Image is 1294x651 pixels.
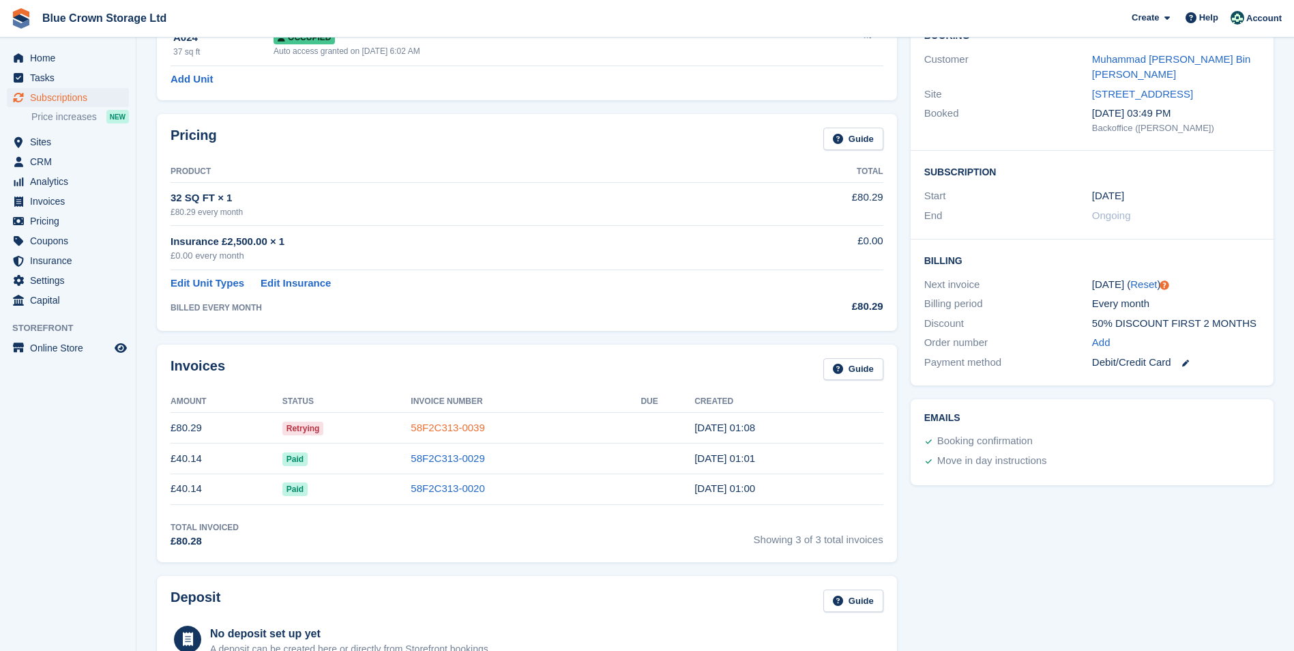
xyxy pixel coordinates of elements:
[767,299,883,315] div: £80.29
[30,88,112,107] span: Subscriptions
[7,271,129,290] a: menu
[30,212,112,231] span: Pricing
[7,172,129,191] a: menu
[31,109,129,124] a: Price increases NEW
[30,192,112,211] span: Invoices
[171,413,282,444] td: £80.29
[282,391,411,413] th: Status
[694,422,755,433] time: 2025-08-28 00:08:08 UTC
[694,482,755,494] time: 2025-06-28 00:00:36 UTC
[113,340,129,356] a: Preview store
[1092,209,1131,221] span: Ongoing
[30,338,112,358] span: Online Store
[1092,188,1124,204] time: 2025-06-28 00:00:00 UTC
[823,128,883,150] a: Guide
[1132,11,1159,25] span: Create
[171,234,767,250] div: Insurance £2,500.00 × 1
[1246,12,1282,25] span: Account
[7,291,129,310] a: menu
[694,391,883,413] th: Created
[30,132,112,151] span: Sites
[924,164,1260,178] h2: Subscription
[1092,88,1193,100] a: [STREET_ADDRESS]
[171,161,767,183] th: Product
[924,188,1092,204] div: Start
[7,152,129,171] a: menu
[937,453,1047,469] div: Move in day instructions
[171,521,239,534] div: Total Invoiced
[937,433,1033,450] div: Booking confirmation
[30,291,112,310] span: Capital
[210,626,491,642] div: No deposit set up yet
[171,534,239,549] div: £80.28
[30,48,112,68] span: Home
[754,521,883,549] span: Showing 3 of 3 total invoices
[924,316,1092,332] div: Discount
[282,482,308,496] span: Paid
[106,110,129,124] div: NEW
[171,302,767,314] div: BILLED EVERY MONTH
[171,206,767,218] div: £80.29 every month
[924,87,1092,102] div: Site
[767,226,883,270] td: £0.00
[823,590,883,612] a: Guide
[1231,11,1244,25] img: John Marshall
[11,8,31,29] img: stora-icon-8386f47178a22dfd0bd8f6a31ec36ba5ce8667c1dd55bd0f319d3a0aa187defe.svg
[261,276,331,291] a: Edit Insurance
[924,335,1092,351] div: Order number
[924,52,1092,83] div: Customer
[924,106,1092,134] div: Booked
[823,358,883,381] a: Guide
[282,422,324,435] span: Retrying
[30,68,112,87] span: Tasks
[7,231,129,250] a: menu
[171,474,282,504] td: £40.14
[1130,278,1157,290] a: Reset
[7,251,129,270] a: menu
[171,358,225,381] h2: Invoices
[171,391,282,413] th: Amount
[1092,53,1251,81] a: Muhammad [PERSON_NAME] Bin [PERSON_NAME]
[30,231,112,250] span: Coupons
[171,128,217,150] h2: Pricing
[7,88,129,107] a: menu
[171,72,213,87] a: Add Unit
[171,590,220,612] h2: Deposit
[641,391,694,413] th: Due
[7,48,129,68] a: menu
[694,452,755,464] time: 2025-07-28 00:01:37 UTC
[31,111,97,124] span: Price increases
[30,172,112,191] span: Analytics
[173,30,274,46] div: A024
[30,271,112,290] span: Settings
[411,482,484,494] a: 58F2C313-0020
[767,182,883,225] td: £80.29
[7,192,129,211] a: menu
[274,45,784,57] div: Auto access granted on [DATE] 6:02 AM
[12,321,136,335] span: Storefront
[924,277,1092,293] div: Next invoice
[173,46,274,58] div: 37 sq ft
[924,208,1092,224] div: End
[7,68,129,87] a: menu
[1199,11,1218,25] span: Help
[30,251,112,270] span: Insurance
[37,7,172,29] a: Blue Crown Storage Ltd
[7,212,129,231] a: menu
[171,190,767,206] div: 32 SQ FT × 1
[924,413,1260,424] h2: Emails
[411,452,484,464] a: 58F2C313-0029
[274,31,335,44] span: Occupied
[767,161,883,183] th: Total
[7,132,129,151] a: menu
[924,296,1092,312] div: Billing period
[171,276,244,291] a: Edit Unit Types
[171,249,767,263] div: £0.00 every month
[1092,355,1260,371] div: Debit/Credit Card
[1158,279,1171,291] div: Tooltip anchor
[1092,335,1111,351] a: Add
[1092,106,1260,121] div: [DATE] 03:49 PM
[30,152,112,171] span: CRM
[924,355,1092,371] div: Payment method
[411,391,641,413] th: Invoice Number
